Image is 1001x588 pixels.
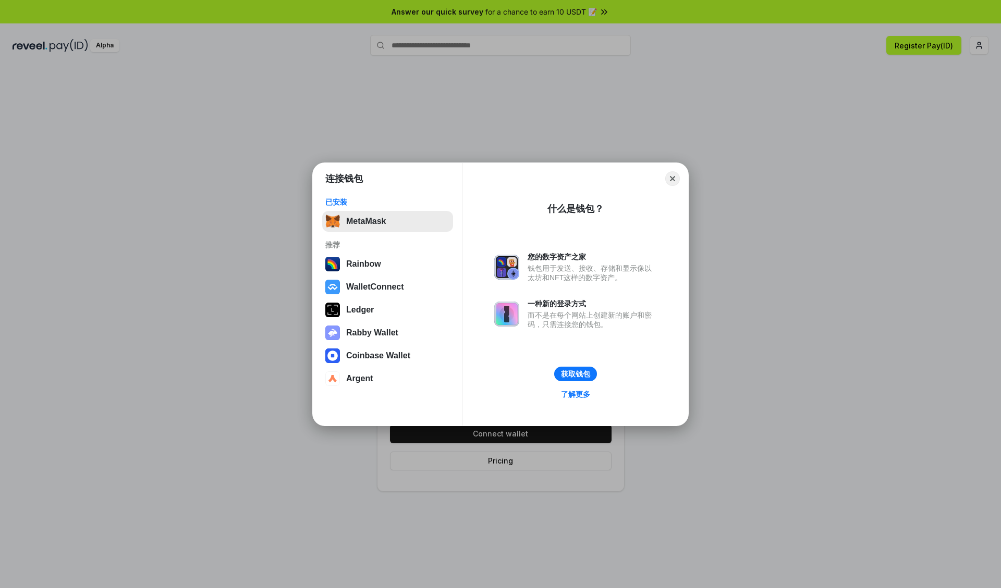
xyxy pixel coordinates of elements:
[561,390,590,399] div: 了解更多
[325,371,340,386] img: svg+xml,%3Csvg%20width%3D%2228%22%20height%3D%2228%22%20viewBox%3D%220%200%2028%2028%22%20fill%3D...
[325,348,340,363] img: svg+xml,%3Csvg%20width%3D%2228%22%20height%3D%2228%22%20viewBox%3D%220%200%2028%2028%22%20fill%3D...
[528,264,657,282] div: 钱包用于发送、接收、存储和显示像以太坊和NFT这样的数字资产。
[325,240,450,249] div: 推荐
[325,214,340,229] img: svg+xml,%3Csvg%20fill%3D%22none%22%20height%3D%2233%22%20viewBox%3D%220%200%2035%2033%22%20width%...
[346,259,381,269] div: Rainbow
[346,328,398,337] div: Rabby Wallet
[346,351,410,360] div: Coinbase Wallet
[346,282,404,292] div: WalletConnect
[325,303,340,317] img: svg+xml,%3Csvg%20xmlns%3D%22http%3A%2F%2Fwww.w3.org%2F2000%2Fsvg%22%20width%3D%2228%22%20height%3...
[322,322,453,343] button: Rabby Wallet
[494,302,519,327] img: svg+xml,%3Csvg%20xmlns%3D%22http%3A%2F%2Fwww.w3.org%2F2000%2Fsvg%22%20fill%3D%22none%22%20viewBox...
[322,345,453,366] button: Coinbase Wallet
[322,211,453,232] button: MetaMask
[555,387,596,401] a: 了解更多
[325,257,340,271] img: svg+xml,%3Csvg%20width%3D%22120%22%20height%3D%22120%22%20viewBox%3D%220%200%20120%20120%22%20fil...
[528,252,657,261] div: 您的数字资产之家
[547,203,604,215] div: 什么是钱包？
[346,217,386,226] div: MetaMask
[528,310,657,329] div: 而不是在每个网站上创建新的账户和密码，只需连接您的钱包。
[528,299,657,308] div: 一种新的登录方式
[325,172,363,185] h1: 连接钱包
[322,299,453,320] button: Ledger
[554,367,597,381] button: 获取钱包
[494,255,519,280] img: svg+xml,%3Csvg%20xmlns%3D%22http%3A%2F%2Fwww.w3.org%2F2000%2Fsvg%22%20fill%3D%22none%22%20viewBox...
[322,254,453,274] button: Rainbow
[322,277,453,297] button: WalletConnect
[665,171,680,186] button: Close
[322,368,453,389] button: Argent
[325,280,340,294] img: svg+xml,%3Csvg%20width%3D%2228%22%20height%3D%2228%22%20viewBox%3D%220%200%2028%2028%22%20fill%3D...
[325,326,340,340] img: svg+xml,%3Csvg%20xmlns%3D%22http%3A%2F%2Fwww.w3.org%2F2000%2Fsvg%22%20fill%3D%22none%22%20viewBox...
[325,197,450,207] div: 已安装
[561,369,590,379] div: 获取钱包
[346,374,373,383] div: Argent
[346,305,374,315] div: Ledger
